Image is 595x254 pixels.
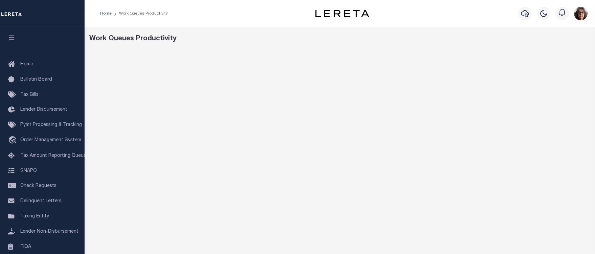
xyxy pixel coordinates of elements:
span: Tax Amount Reporting Queue [20,153,86,158]
span: SNAPQ [20,168,37,173]
span: Order Management System [20,138,81,143]
span: TIQA [20,244,31,249]
img: logo-dark.svg [315,10,369,17]
span: Check Requests [20,184,56,188]
span: Bulletin Board [20,77,52,82]
span: Lender Non-Disbursement [20,229,78,234]
span: Home [20,62,33,67]
span: Tax Bills [20,92,39,97]
i: travel_explore [8,136,19,145]
li: Work Queues Productivity [112,10,168,17]
a: Home [100,12,112,16]
span: Pymt Processing & Tracking [20,123,82,127]
span: Lender Disbursement [20,107,67,112]
div: Work Queues Productivity [89,34,591,44]
span: Taxing Entity [20,214,49,219]
span: Delinquent Letters [20,199,62,204]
